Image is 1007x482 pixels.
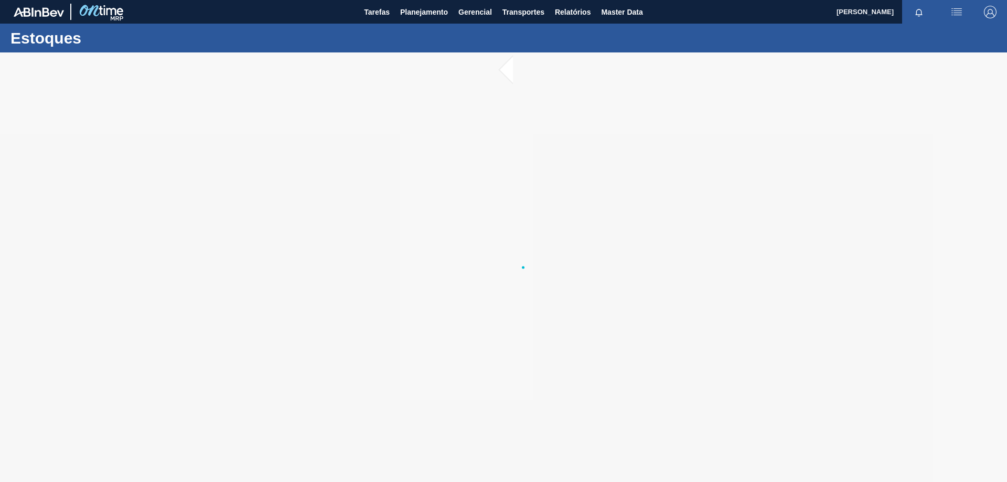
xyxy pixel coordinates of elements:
[502,6,544,18] span: Transportes
[984,6,997,18] img: Logout
[14,7,64,17] img: TNhmsLtSVTkK8tSr43FrP2fwEKptu5GPRR3wAAAABJRU5ErkJggg==
[950,6,963,18] img: userActions
[364,6,390,18] span: Tarefas
[902,5,936,19] button: Notificações
[601,6,642,18] span: Master Data
[400,6,448,18] span: Planejamento
[10,32,197,44] h1: Estoques
[458,6,492,18] span: Gerencial
[555,6,591,18] span: Relatórios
